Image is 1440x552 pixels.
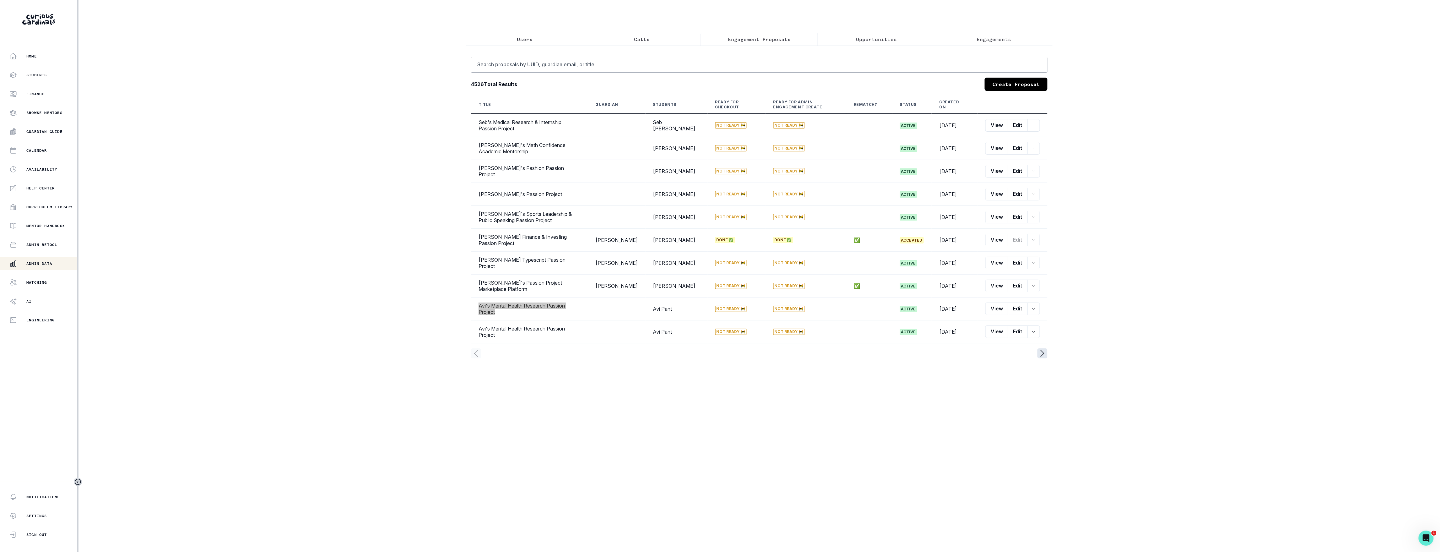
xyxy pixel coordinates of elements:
[26,318,55,323] p: Engineering
[900,168,917,175] span: active
[1027,325,1040,338] button: row menu
[26,242,57,247] p: Admin Retool
[715,145,747,151] span: Not Ready 🚧
[932,183,978,206] td: [DATE]
[596,102,619,107] div: Guardian
[634,36,650,43] p: Calls
[1008,234,1028,246] button: Edit
[1008,257,1028,269] button: Edit
[26,532,47,537] p: Sign Out
[646,114,708,137] td: Seb [PERSON_NAME]
[26,205,73,210] p: Curriculum Library
[715,260,747,266] span: Not Ready 🚧
[932,206,978,229] td: [DATE]
[715,214,747,220] span: Not Ready 🚧
[773,306,805,312] span: Not Ready 🚧
[932,252,978,275] td: [DATE]
[471,229,588,252] td: [PERSON_NAME] Finance & Investing Passion Project
[900,191,917,198] span: active
[588,229,646,252] td: [PERSON_NAME]
[517,36,533,43] p: Users
[985,234,1008,246] button: View
[26,495,60,500] p: Notifications
[26,91,44,96] p: Finance
[26,223,65,228] p: Mentor Handbook
[1037,348,1048,358] svg: page right
[715,100,751,110] div: Ready for Checkout
[773,283,805,289] span: Not Ready 🚧
[471,160,588,183] td: [PERSON_NAME]'s Fashion Passion Project
[900,237,924,243] span: accepted
[932,160,978,183] td: [DATE]
[773,122,805,128] span: Not Ready 🚧
[646,206,708,229] td: [PERSON_NAME]
[900,306,917,312] span: active
[1027,119,1040,132] button: row menu
[900,145,917,152] span: active
[856,36,897,43] p: Opportunities
[985,280,1008,292] button: View
[471,80,517,88] b: 4526 Total Results
[26,513,47,518] p: Settings
[1027,280,1040,292] button: row menu
[715,237,735,243] span: Done ✅
[26,167,57,172] p: Availability
[773,191,805,197] span: Not Ready 🚧
[773,100,831,110] div: Ready for Admin Engagement Create
[1027,257,1040,269] button: row menu
[985,188,1008,200] button: View
[1027,303,1040,315] button: row menu
[26,148,47,153] p: Calendar
[932,229,978,252] td: [DATE]
[900,283,917,289] span: active
[854,237,885,243] p: ✅
[715,168,747,174] span: Not Ready 🚧
[715,122,747,128] span: Not Ready 🚧
[646,298,708,320] td: Avi Pant
[1008,325,1028,338] button: Edit
[773,237,793,243] span: Done ✅
[653,102,677,107] div: Students
[471,114,588,137] td: Seb's Medical Research & Internship Passion Project
[471,183,588,206] td: [PERSON_NAME]'s Passion Project
[773,168,805,174] span: Not Ready 🚧
[646,320,708,343] td: Avi Pant
[471,252,588,275] td: [PERSON_NAME] Typescript Passion Project
[1027,188,1040,200] button: row menu
[26,54,37,59] p: Home
[26,129,62,134] p: Guardian Guide
[985,142,1008,155] button: View
[900,214,917,221] span: active
[471,137,588,160] td: [PERSON_NAME]'s Math Confidence Academic Mentorship
[646,137,708,160] td: [PERSON_NAME]
[715,191,747,197] span: Not Ready 🚧
[646,229,708,252] td: [PERSON_NAME]
[773,260,805,266] span: Not Ready 🚧
[471,298,588,320] td: Avi's Mental Health Research Passion Project
[1008,303,1028,315] button: Edit
[1432,531,1437,536] span: 1
[1027,211,1040,223] button: row menu
[985,119,1008,132] button: View
[932,320,978,343] td: [DATE]
[939,100,963,110] div: Created On
[728,36,791,43] p: Engagement Proposals
[854,102,877,107] div: Rematch?
[1008,280,1028,292] button: Edit
[773,329,805,335] span: Not Ready 🚧
[985,165,1008,178] button: View
[932,275,978,298] td: [DATE]
[1008,142,1028,155] button: Edit
[932,114,978,137] td: [DATE]
[646,160,708,183] td: [PERSON_NAME]
[715,306,747,312] span: Not Ready 🚧
[932,137,978,160] td: [DATE]
[26,73,47,78] p: Students
[715,329,747,335] span: Not Ready 🚧
[588,275,646,298] td: [PERSON_NAME]
[26,110,62,115] p: Browse Mentors
[471,348,481,358] svg: page left
[1008,119,1028,132] button: Edit
[26,261,52,266] p: Admin Data
[1027,142,1040,155] button: row menu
